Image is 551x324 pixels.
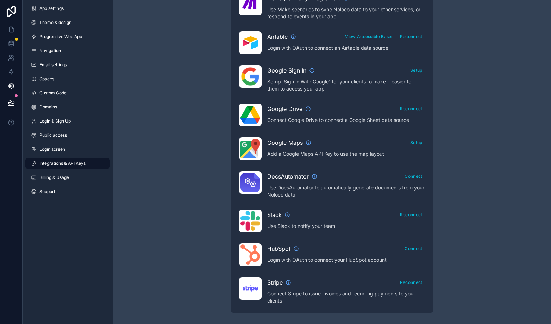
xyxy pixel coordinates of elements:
span: Navigation [39,48,61,54]
p: Use Slack to notify your team [267,223,425,230]
span: App settings [39,6,64,11]
span: Login & Sign Up [39,118,71,124]
a: Custom Code [25,87,110,99]
img: Stripe [240,284,260,293]
a: Integrations & API Keys [25,158,110,169]
span: Email settings [39,62,67,68]
span: Stripe [267,278,283,287]
p: Setup 'Sign in With Google' for your clients to make it easier for them to access your app [267,78,425,92]
a: Reconnect [397,32,425,39]
button: Setup [408,137,425,148]
span: DocsAutomator [267,172,309,181]
p: Login with OAuth to connect your HubSpot account [267,256,425,263]
p: Add a Google Maps API Key to use the map layout [267,150,425,157]
button: Reconnect [397,31,425,42]
a: Email settings [25,59,110,70]
span: Google Drive [267,105,302,113]
a: Reconnect [397,211,425,218]
a: Spaces [25,73,110,85]
span: Login screen [39,147,65,152]
img: Airtable [240,36,260,49]
span: HubSpot [267,244,290,253]
span: Slack [267,211,282,219]
p: Connect Google Drive to connect a Google Sheet data source [267,117,425,124]
a: Connect [402,172,425,179]
span: Airtable [267,32,288,41]
button: View Accessible Bases [343,31,396,42]
span: Google Sign In [267,66,306,75]
button: Reconnect [397,277,425,287]
span: Custom Code [39,90,67,96]
a: Connect [402,244,425,251]
a: App settings [25,3,110,14]
a: Reconnect [397,278,425,285]
span: Domains [39,104,57,110]
a: Support [25,186,110,197]
span: Support [39,189,55,194]
img: Google Maps [240,139,260,158]
a: Progressive Web App [25,31,110,42]
a: Theme & design [25,17,110,28]
button: Reconnect [397,104,425,114]
img: DocsAutomator [240,173,260,192]
a: Billing & Usage [25,172,110,183]
a: Reconnect [397,105,425,112]
span: Theme & design [39,20,71,25]
p: Use Make scenarios to sync Noloco data to your other services, or respond to events in your app. [267,6,425,20]
a: Domains [25,101,110,113]
p: Login with OAuth to connect an Airtable data source [267,44,425,51]
a: Public access [25,130,110,141]
span: Progressive Web App [39,34,82,39]
img: Google Sign In [240,67,260,86]
a: Login screen [25,144,110,155]
button: Connect [402,171,425,181]
p: Connect Stripe to issue invoices and recurring payments to your clients [267,290,425,304]
button: Reconnect [397,210,425,220]
p: Use DocsAutomator to automatically generate documents from your Noloco data [267,184,425,198]
a: Setup [408,66,425,73]
a: Login & Sign Up [25,116,110,127]
button: Connect [402,243,425,254]
button: Setup [408,65,425,75]
img: HubSpot [240,244,260,265]
a: View Accessible Bases [343,32,396,39]
img: Slack [240,211,260,231]
img: Google Drive [240,106,260,124]
a: Navigation [25,45,110,56]
span: Spaces [39,76,54,82]
a: Setup [408,138,425,145]
span: Google Maps [267,138,303,147]
span: Public access [39,132,67,138]
span: Billing & Usage [39,175,69,180]
span: Integrations & API Keys [39,161,86,166]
